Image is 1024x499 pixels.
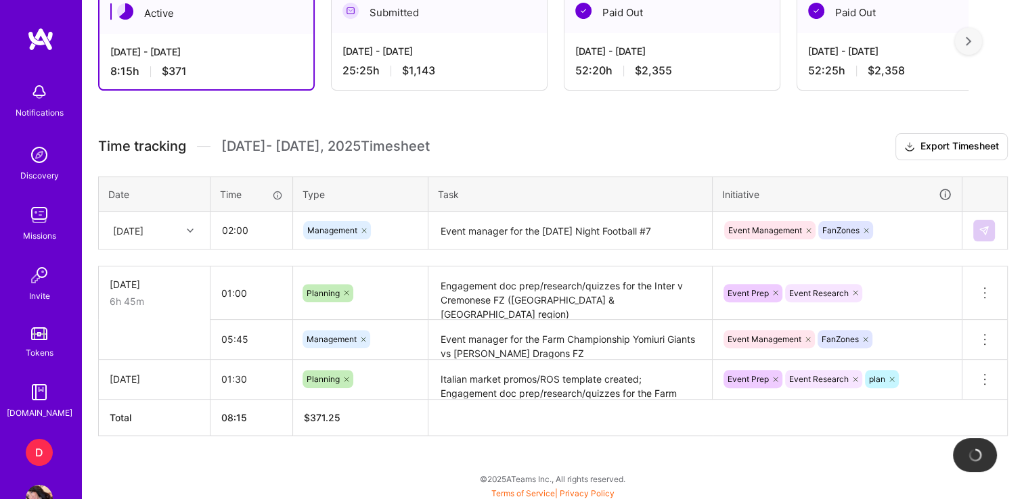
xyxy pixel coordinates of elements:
[307,334,357,344] span: Management
[822,334,859,344] span: FanZones
[26,262,53,289] img: Invite
[20,168,59,183] div: Discovery
[26,141,53,168] img: discovery
[220,187,283,201] div: Time
[27,27,54,51] img: logo
[99,176,210,212] th: Date
[728,334,801,344] span: Event Management
[789,374,849,384] span: Event Research
[307,225,357,235] span: Management
[307,288,340,298] span: Planning
[575,44,769,58] div: [DATE] - [DATE]
[430,321,711,358] textarea: Event manager for the Farm Championship Yomiuri Giants vs [PERSON_NAME] Dragons FZ
[210,321,292,357] input: HH:MM
[110,64,303,78] div: 8:15 h
[187,227,194,234] i: icon Chevron
[966,446,984,464] img: loading
[110,45,303,59] div: [DATE] - [DATE]
[26,379,53,406] img: guide book
[491,488,615,498] span: |
[722,187,952,202] div: Initiative
[979,225,989,236] img: Submit
[31,327,47,340] img: tokens
[491,488,555,498] a: Terms of Service
[428,176,713,212] th: Task
[342,64,536,78] div: 25:25 h
[99,399,210,435] th: Total
[869,374,885,384] span: plan
[98,138,186,155] span: Time tracking
[728,225,802,235] span: Event Management
[430,213,711,249] textarea: Event manager for the [DATE] Night Football #7
[210,399,293,435] th: 08:15
[26,439,53,466] div: D
[342,3,359,19] img: Submitted
[110,294,199,308] div: 6h 45m
[117,3,133,20] img: Active
[23,229,56,243] div: Missions
[29,289,50,303] div: Invite
[162,64,187,78] span: $371
[973,220,996,241] div: null
[210,275,292,311] input: HH:MM
[575,64,769,78] div: 52:20 h
[575,3,592,19] img: Paid Out
[210,361,292,397] input: HH:MM
[16,105,64,120] div: Notifications
[113,223,143,237] div: [DATE]
[430,268,711,318] textarea: Engagement doc prep/research/quizzes for the Inter v Cremonese FZ ([GEOGRAPHIC_DATA] & [GEOGRAPHI...
[307,374,340,384] span: Planning
[808,64,1002,78] div: 52:25 h
[342,44,536,58] div: [DATE] - [DATE]
[26,346,53,360] div: Tokens
[26,78,53,105] img: bell
[22,439,56,466] a: D
[895,133,1008,160] button: Export Timesheet
[728,374,769,384] span: Event Prep
[966,37,971,46] img: right
[293,176,428,212] th: Type
[904,140,915,154] i: icon Download
[808,3,824,19] img: Paid Out
[26,201,53,229] img: teamwork
[789,288,849,298] span: Event Research
[110,372,199,386] div: [DATE]
[635,64,672,78] span: $2,355
[402,64,435,78] span: $1,143
[808,44,1002,58] div: [DATE] - [DATE]
[81,462,1024,496] div: © 2025 ATeams Inc., All rights reserved.
[560,488,615,498] a: Privacy Policy
[211,212,292,248] input: HH:MM
[110,277,199,291] div: [DATE]
[221,138,430,155] span: [DATE] - [DATE] , 2025 Timesheet
[728,288,769,298] span: Event Prep
[430,361,711,398] textarea: Italian market promos/ROS template created; Engagement doc prep/research/quizzes for the Farm Cha...
[7,406,72,420] div: [DOMAIN_NAME]
[822,225,860,235] span: FanZones
[304,412,340,423] span: $ 371.25
[868,64,905,78] span: $2,358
